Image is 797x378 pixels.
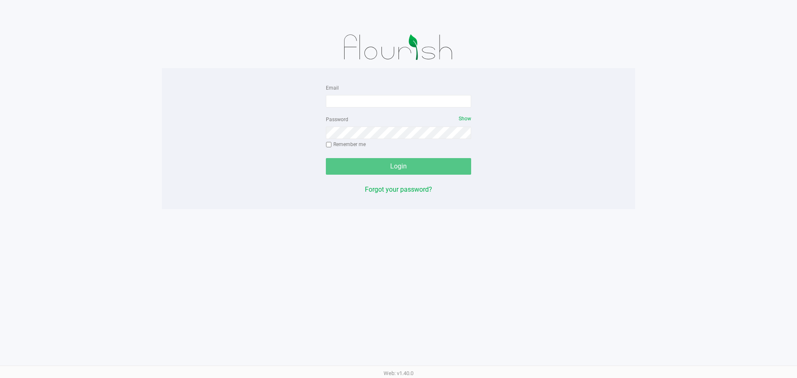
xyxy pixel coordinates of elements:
button: Forgot your password? [365,185,432,195]
span: Show [459,116,471,122]
span: Web: v1.40.0 [384,370,413,376]
label: Remember me [326,141,366,148]
label: Email [326,84,339,92]
input: Remember me [326,142,332,148]
label: Password [326,116,348,123]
